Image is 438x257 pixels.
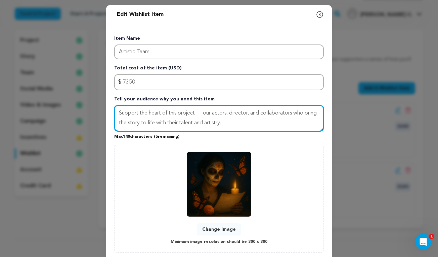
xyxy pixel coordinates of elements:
[171,238,267,246] p: Minimum image resolution should be 300 x 300
[197,224,241,236] button: Change Image
[114,45,324,60] input: Enter item name
[114,74,324,91] input: Enter total cost of the item
[114,65,324,74] p: Total cost of the item (USD)
[118,78,121,87] span: $
[114,8,166,22] h2: Edit Wishlist Item
[415,234,431,250] iframe: Intercom live chat
[429,234,434,239] span: 1
[114,35,324,45] p: Item Name
[123,135,130,139] span: 140
[114,105,324,132] textarea: Tell your audience why you need this item
[156,135,158,139] span: 5
[114,96,324,105] p: Tell your audience why you need this item
[114,132,324,140] p: Max characters ( remaining)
